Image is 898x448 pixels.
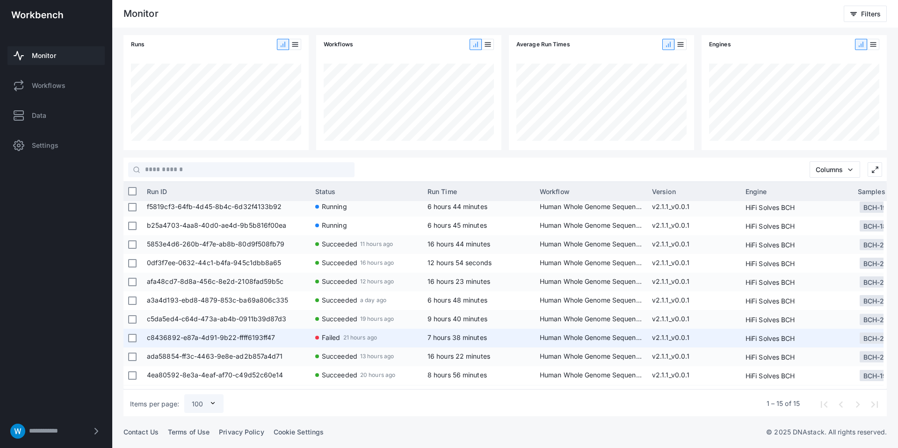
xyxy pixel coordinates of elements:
span: 6 hours 45 minutes [427,221,487,229]
span: HiFi Solves BCH [746,292,795,310]
span: HiFi Solves BCH [746,199,795,216]
span: 16 hours 22 minutes [427,352,490,360]
span: v2.1.1_v0.0.1 [652,217,736,235]
span: Succeeded [322,235,357,253]
span: Human Whole Genome Sequencing (HiFi Solves) [540,329,643,347]
a: Data [7,106,105,125]
span: Version [652,188,676,195]
span: 9 hours 40 minutes [427,315,487,323]
span: v2.1.1_v0.0.1 [652,235,736,254]
span: Failed [322,329,340,346]
span: Samples [858,188,885,195]
img: workbench-logo-white.svg [11,11,63,19]
p: © 2025 DNAstack. All rights reserved. [766,427,887,437]
span: 7 hours 38 minutes [427,333,487,341]
span: v2.1.1_v0.0.1 [652,347,736,366]
button: Next page [848,395,865,412]
span: v2.1.1_v0.0.1 [652,366,736,385]
a: Terms of Use [168,428,210,436]
span: c8436892-e87a-4d91-9b22-ffff6193ff47 [147,329,306,347]
span: Human Whole Genome Sequencing (HiFi Solves) [540,198,643,217]
span: Succeeded [322,385,357,402]
span: 12 hours ago [360,273,394,290]
span: Human Whole Genome Sequencing (HiFi Solves) [540,217,643,235]
span: a day ago [360,291,386,309]
span: Human Whole Genome Sequencing (HiFi Solves) [540,347,643,366]
span: Succeeded [322,291,357,309]
span: HiFi Solves BCH [746,348,795,366]
span: 16 hours 44 minutes [427,240,490,248]
span: Succeeded [322,273,357,290]
span: Running [322,217,347,234]
span: v2.1.1_v0.0.1 [652,385,736,404]
span: Human Whole Genome Sequencing (HiFi Solves) [540,366,643,385]
a: Workflows [7,76,105,95]
span: 19 hours ago [360,310,394,327]
span: Average Run Times [516,40,570,49]
span: 5853e4d6-260b-4f7e-ab8b-80d9f508fb79 [147,235,306,254]
button: Filters [844,6,887,22]
div: Items per page: [130,399,180,409]
span: 0df3f7ee-0632-44c1-b4fa-945c1dbb8a65 [147,254,306,273]
a: Settings [7,136,105,155]
span: Workflow [540,188,570,195]
div: 1 – 15 of 15 [767,399,800,408]
span: Human Whole Genome Sequencing (HiFi Solves) [540,310,643,329]
span: Engines [709,40,731,49]
span: v2.1.1_v0.0.1 [652,198,736,217]
span: 20 hours ago [360,366,395,383]
span: Status [315,188,336,195]
span: 16 hours 23 minutes [427,277,490,285]
button: Columns [810,161,860,178]
a: Cookie Settings [274,428,324,436]
button: Previous page [832,395,848,412]
span: Settings [32,141,58,150]
span: on [DATE] [360,385,387,402]
span: 16 hours ago [360,254,394,271]
span: Monitor [32,51,56,60]
span: HiFi Solves BCH [746,311,795,328]
span: ada58854-ff3c-4463-9e8e-ad2b857a4d71 [147,347,306,366]
span: c5da5ed4-c64d-473a-ab4b-0911b39d87d3 [147,310,306,329]
span: afa48cd7-8d8a-456c-8e2d-2108fad59b5c [147,273,306,291]
a: Privacy Policy [219,428,264,436]
span: Succeeded [322,310,357,327]
span: 21 hours ago [343,329,377,346]
span: Run Time [427,188,457,195]
div: Monitor [123,9,159,19]
span: 52c2f630-3bb0-4c1e-bc8b-68379c0e2dba [147,385,306,404]
span: 13 hours ago [360,347,394,365]
span: Human Whole Genome Sequencing (HiFi Solves) [540,235,643,254]
span: v2.1.1_v0.0.1 [652,254,736,273]
button: Last page [865,395,882,412]
span: Runs [131,40,145,49]
span: HiFi Solves BCH [746,217,795,235]
a: Monitor [7,46,105,65]
span: HiFi Solves BCH [746,274,795,291]
span: 8 hours 56 minutes [427,371,487,379]
span: 4ea80592-8e3a-4eaf-af70-c49d52c60e14 [147,366,306,385]
span: Engine [746,188,767,195]
span: HiFi Solves BCH [746,255,795,272]
span: a3a4d193-ebd8-4879-853c-ba69a806c335 [147,291,306,310]
span: Columns [816,166,843,173]
span: Data [32,111,46,120]
span: v2.1.1_v0.0.1 [652,329,736,347]
span: v2.1.1_v0.0.1 [652,291,736,310]
span: Run ID [147,188,167,195]
a: Contact Us [123,428,159,436]
span: v2.1.1_v0.0.1 [652,310,736,329]
span: f5819cf3-64fb-4d45-8b4c-6d32f4133b92 [147,198,306,217]
span: b25a4703-4aa8-40d0-ae4d-9b5b816f00ea [147,217,306,235]
span: Human Whole Genome Sequencing (HiFi Solves) [540,254,643,273]
span: Human Whole Genome Sequencing (HiFi Solves) [540,385,643,404]
span: 6 hours 44 minutes [427,202,487,210]
span: Workflows [32,81,65,90]
span: 6 hours 48 minutes [427,296,487,304]
span: Filters [861,10,881,18]
span: Human Whole Genome Sequencing (HiFi Solves) [540,291,643,310]
span: Succeeded [322,254,357,271]
span: Human Whole Genome Sequencing (HiFi Solves) [540,273,643,291]
span: Running [322,198,347,215]
span: Workflows [324,40,353,49]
